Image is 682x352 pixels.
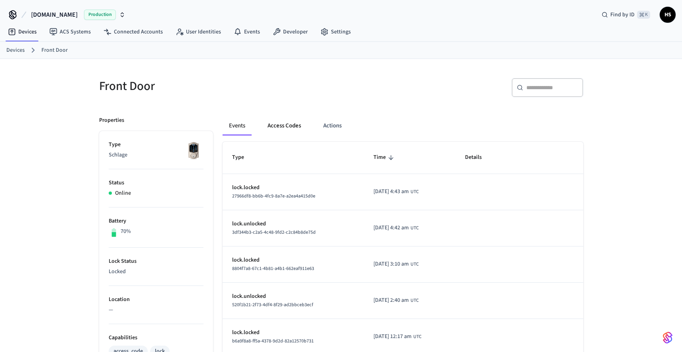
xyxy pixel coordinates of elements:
[314,25,357,39] a: Settings
[232,193,315,199] span: 27966df8-bb6b-4fc9-8a7e-a2ea4a415d0e
[465,151,492,164] span: Details
[232,151,254,164] span: Type
[661,8,675,22] span: HS
[610,11,635,19] span: Find by ID
[373,332,422,341] div: Africa/Abidjan
[373,296,419,305] div: Africa/Abidjan
[2,25,43,39] a: Devices
[373,224,419,232] div: Africa/Abidjan
[232,338,314,344] span: b6a9f8a8-ff5a-4378-9d2d-82a12570b731
[115,189,131,198] p: Online
[373,188,409,196] span: [DATE] 4:43 am
[232,265,314,272] span: 8804f7a8-67c1-4b81-a4b1-662eaf911e63
[109,217,203,225] p: Battery
[109,151,203,159] p: Schlage
[660,7,676,23] button: HS
[637,11,650,19] span: ⌘ K
[232,301,313,308] span: 520f1b21-2f73-4df4-8f29-ad2bbceb3ecf
[121,227,131,236] p: 70%
[223,116,252,135] button: Events
[373,332,412,341] span: [DATE] 12:17 am
[84,10,116,20] span: Production
[227,25,266,39] a: Events
[663,331,672,344] img: SeamLogoGradient.69752ec5.svg
[232,220,355,228] p: lock.unlocked
[41,46,68,55] a: Front Door
[373,188,419,196] div: Africa/Abidjan
[109,268,203,276] p: Locked
[109,141,203,149] p: Type
[169,25,227,39] a: User Identities
[266,25,314,39] a: Developer
[317,116,348,135] button: Actions
[373,260,419,268] div: Africa/Abidjan
[373,296,409,305] span: [DATE] 2:40 am
[373,260,409,268] span: [DATE] 3:10 am
[261,116,307,135] button: Access Codes
[109,257,203,266] p: Lock Status
[184,141,203,160] img: Schlage Sense Smart Deadbolt with Camelot Trim, Front
[232,229,316,236] span: 3df344b3-c2a5-4c48-9fd2-c2c84b8de75d
[410,225,419,232] span: UTC
[6,46,25,55] a: Devices
[97,25,169,39] a: Connected Accounts
[232,292,355,301] p: lock.unlocked
[109,306,203,314] p: —
[232,329,355,337] p: lock.locked
[410,297,419,304] span: UTC
[109,179,203,187] p: Status
[223,116,583,135] div: ant example
[31,10,78,20] span: [DOMAIN_NAME]
[232,256,355,264] p: lock.locked
[373,151,396,164] span: Time
[373,224,409,232] span: [DATE] 4:42 am
[595,8,657,22] div: Find by ID⌘ K
[410,261,419,268] span: UTC
[109,295,203,304] p: Location
[413,333,422,340] span: UTC
[99,78,336,94] h5: Front Door
[410,188,419,196] span: UTC
[43,25,97,39] a: ACS Systems
[109,334,203,342] p: Capabilities
[99,116,124,125] p: Properties
[232,184,355,192] p: lock.locked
